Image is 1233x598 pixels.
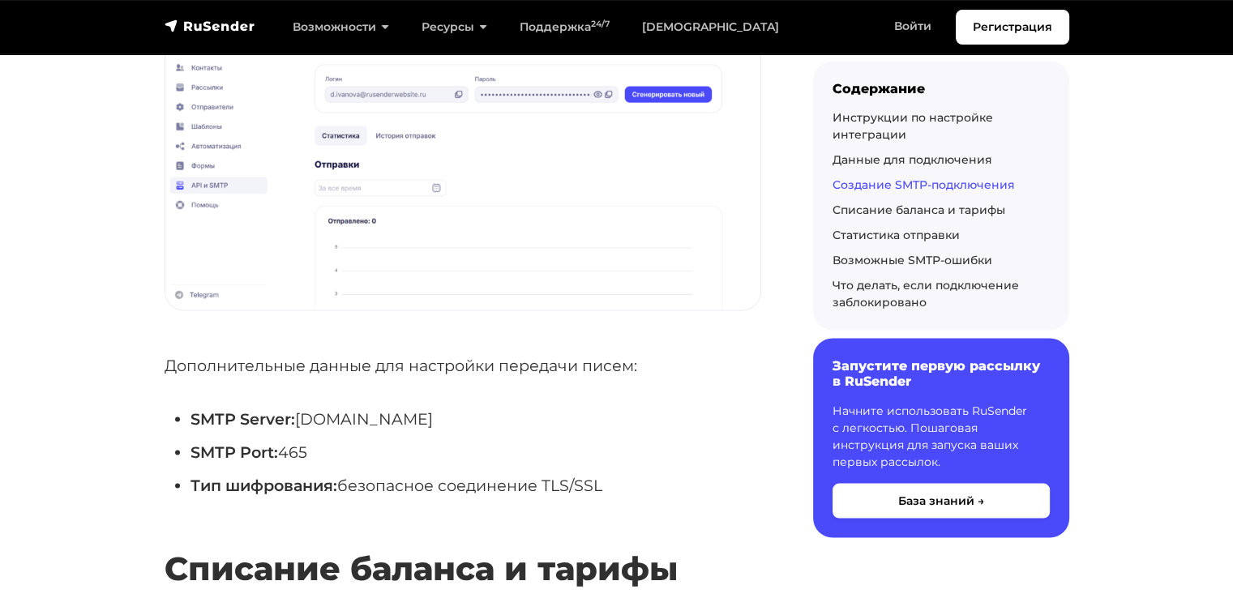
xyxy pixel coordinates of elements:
li: [DOMAIN_NAME] [191,406,761,431]
li: 465 [191,439,761,464]
a: Что делать, если подключение заблокировано [833,277,1019,309]
a: Войти [878,10,948,43]
strong: SMTP Port: [191,442,278,461]
a: Статистика отправки [833,227,960,241]
a: Списание баланса и тарифы [833,202,1005,216]
a: Возможные SMTP-ошибки [833,252,992,267]
div: Содержание [833,80,1050,96]
strong: Тип шифрования: [191,475,337,494]
a: Запустите первую рассылку в RuSender Начните использовать RuSender с легкостью. Пошаговая инструк... [813,338,1069,536]
a: Регистрация [956,10,1069,45]
a: [DEMOGRAPHIC_DATA] [626,11,795,44]
sup: 24/7 [591,19,610,29]
li: безопасное соединение TLS/SSL [191,472,761,498]
strong: SMTP Server: [191,408,295,428]
a: Поддержка24/7 [503,11,626,44]
a: Ресурсы [405,11,503,44]
a: Инструкции по настройке интеграции [833,109,993,141]
img: RuSender [165,18,255,34]
h6: Запустите первую рассылку в RuSender [833,357,1050,388]
a: Данные для подключения [833,152,992,166]
a: Возможности [276,11,405,44]
p: Дополнительные данные для настройки передачи писем: [165,352,761,378]
p: Начните использовать RuSender с легкостью. Пошаговая инструкция для запуска ваших первых рассылок. [833,402,1050,470]
button: База знаний → [833,483,1050,518]
a: Создание SMTP-подключения [833,177,1015,191]
h2: Списание баланса и тарифы [165,501,761,587]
